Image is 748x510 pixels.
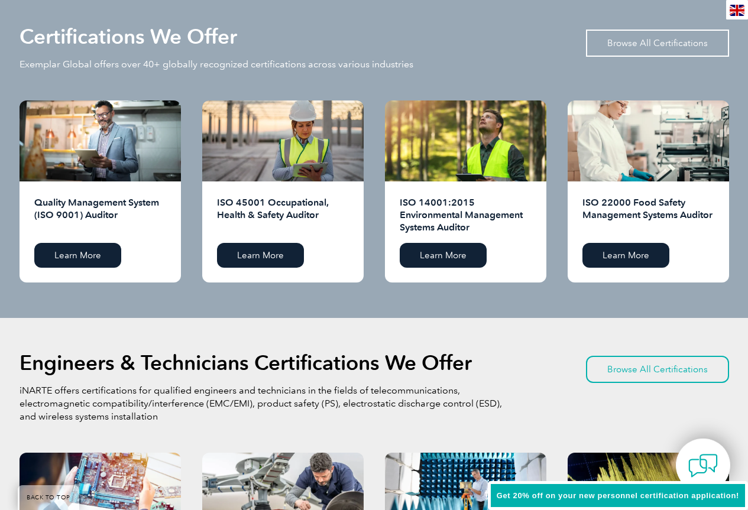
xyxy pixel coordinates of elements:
[217,196,349,234] h2: ISO 45001 Occupational, Health & Safety Auditor
[20,58,413,71] p: Exemplar Global offers over 40+ globally recognized certifications across various industries
[217,243,304,268] a: Learn More
[586,356,729,383] a: Browse All Certifications
[582,243,669,268] a: Learn More
[34,243,121,268] a: Learn More
[400,243,487,268] a: Learn More
[497,491,739,500] span: Get 20% off on your new personnel certification application!
[20,27,237,46] h2: Certifications We Offer
[582,196,714,234] h2: ISO 22000 Food Safety Management Systems Auditor
[730,5,744,16] img: en
[20,384,504,423] p: iNARTE offers certifications for qualified engineers and technicians in the fields of telecommuni...
[18,485,79,510] a: BACK TO TOP
[400,196,532,234] h2: ISO 14001:2015 Environmental Management Systems Auditor
[34,196,166,234] h2: Quality Management System (ISO 9001) Auditor
[688,451,718,480] img: contact-chat.png
[20,353,472,372] h2: Engineers & Technicians Certifications We Offer
[586,30,729,57] a: Browse All Certifications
